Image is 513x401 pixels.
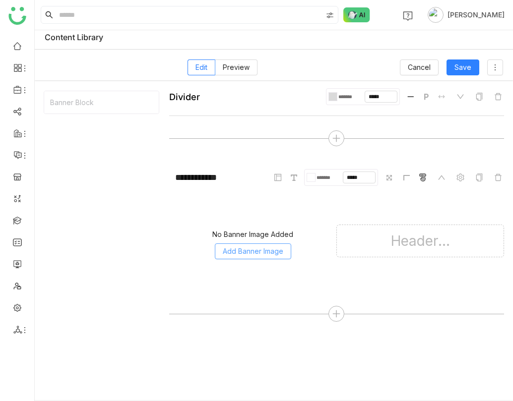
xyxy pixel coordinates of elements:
img: search-type.svg [326,11,334,19]
img: help.svg [403,11,413,21]
div: Banner Block [44,91,159,114]
span: Cancel [408,62,431,73]
div: No Banner Image Added [212,230,293,238]
span: Add Banner Image [223,246,283,257]
span: Preview [223,63,250,71]
span: Edit [195,63,207,71]
img: ask-buddy-normal.svg [343,7,370,22]
b: P [422,90,431,104]
button: Cancel [400,59,439,75]
span: [PERSON_NAME] [448,9,505,20]
div: Content Library [45,32,103,42]
span: Save [454,62,471,73]
button: Add Banner Image [215,243,291,259]
button: Save [447,59,479,75]
div: Header... [336,225,504,257]
div: Divider [169,92,200,102]
img: avatar [428,7,444,23]
img: logo [8,7,26,25]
